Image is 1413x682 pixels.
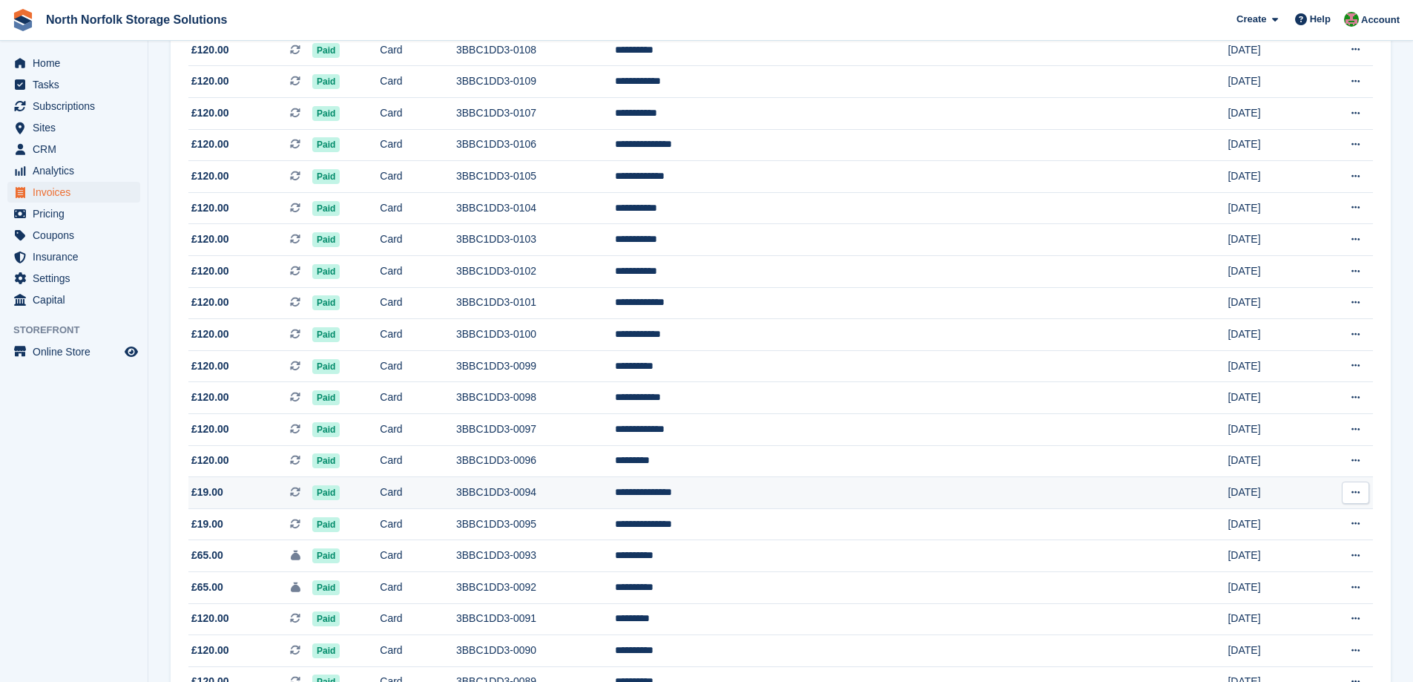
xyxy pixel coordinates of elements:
td: Card [380,603,456,635]
a: menu [7,289,140,310]
span: Paid [312,106,340,121]
span: Paid [312,359,340,374]
span: £65.00 [191,548,223,563]
span: £19.00 [191,517,223,532]
a: menu [7,246,140,267]
a: menu [7,160,140,181]
span: £120.00 [191,137,229,152]
td: [DATE] [1228,287,1311,319]
td: [DATE] [1228,350,1311,382]
td: [DATE] [1228,34,1311,66]
td: [DATE] [1228,477,1311,509]
span: Home [33,53,122,73]
td: [DATE] [1228,382,1311,414]
span: Storefront [13,323,148,338]
td: 3BBC1DD3-0099 [456,350,615,382]
td: [DATE] [1228,413,1311,445]
span: £120.00 [191,232,229,247]
td: 3BBC1DD3-0107 [456,98,615,130]
td: 3BBC1DD3-0092 [456,571,615,603]
span: £120.00 [191,358,229,374]
span: £120.00 [191,453,229,468]
td: Card [380,571,456,603]
td: 3BBC1DD3-0104 [456,192,615,224]
span: Paid [312,453,340,468]
span: Paid [312,137,340,152]
span: Create [1236,12,1266,27]
td: [DATE] [1228,192,1311,224]
td: 3BBC1DD3-0101 [456,287,615,319]
td: Card [380,350,456,382]
span: Capital [33,289,122,310]
td: [DATE] [1228,224,1311,256]
span: Analytics [33,160,122,181]
td: Card [380,382,456,414]
td: [DATE] [1228,161,1311,193]
td: [DATE] [1228,66,1311,98]
a: menu [7,53,140,73]
span: Paid [312,422,340,437]
a: menu [7,74,140,95]
span: Sites [33,117,122,138]
a: menu [7,203,140,224]
td: 3BBC1DD3-0097 [456,413,615,445]
span: £65.00 [191,580,223,595]
span: £120.00 [191,105,229,121]
span: Paid [312,548,340,563]
a: menu [7,225,140,246]
td: Card [380,508,456,540]
span: Settings [33,268,122,289]
span: £120.00 [191,200,229,216]
td: 3BBC1DD3-0109 [456,66,615,98]
td: Card [380,255,456,287]
td: 3BBC1DD3-0105 [456,161,615,193]
span: Account [1361,13,1400,27]
span: Paid [312,74,340,89]
a: menu [7,268,140,289]
td: Card [380,66,456,98]
span: £120.00 [191,42,229,58]
td: [DATE] [1228,540,1311,572]
td: [DATE] [1228,508,1311,540]
span: Pricing [33,203,122,224]
td: Card [380,98,456,130]
td: Card [380,161,456,193]
img: stora-icon-8386f47178a22dfd0bd8f6a31ec36ba5ce8667c1dd55bd0f319d3a0aa187defe.svg [12,9,34,31]
span: £120.00 [191,295,229,310]
span: £120.00 [191,263,229,279]
td: 3BBC1DD3-0100 [456,319,615,351]
td: [DATE] [1228,635,1311,667]
span: Paid [312,169,340,184]
a: Preview store [122,343,140,361]
td: [DATE] [1228,603,1311,635]
span: Help [1310,12,1331,27]
td: 3BBC1DD3-0106 [456,129,615,161]
span: Paid [312,264,340,279]
td: [DATE] [1228,129,1311,161]
td: 3BBC1DD3-0103 [456,224,615,256]
a: menu [7,341,140,362]
span: Paid [312,232,340,247]
span: £120.00 [191,390,229,405]
span: £120.00 [191,643,229,658]
span: Paid [312,201,340,216]
td: 3BBC1DD3-0091 [456,603,615,635]
span: Paid [312,390,340,405]
span: £120.00 [191,327,229,342]
td: Card [380,635,456,667]
span: Paid [312,643,340,658]
td: [DATE] [1228,255,1311,287]
span: £19.00 [191,485,223,500]
td: 3BBC1DD3-0094 [456,477,615,509]
td: Card [380,477,456,509]
td: Card [380,224,456,256]
span: Coupons [33,225,122,246]
td: [DATE] [1228,445,1311,477]
td: Card [380,413,456,445]
td: Card [380,287,456,319]
a: menu [7,139,140,160]
span: £120.00 [191,611,229,626]
td: [DATE] [1228,571,1311,603]
span: Subscriptions [33,96,122,117]
img: Katherine Phelps [1344,12,1359,27]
